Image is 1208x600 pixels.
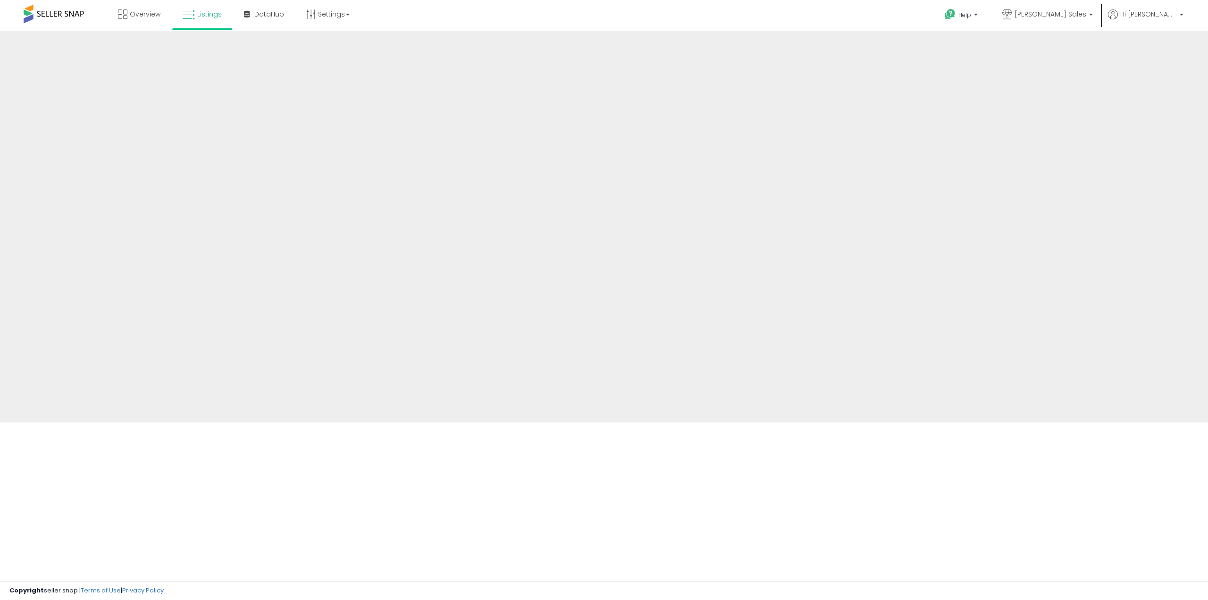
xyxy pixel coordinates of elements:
i: Get Help [944,8,956,20]
span: Overview [130,9,160,19]
span: Help [958,11,971,19]
a: Hi [PERSON_NAME] [1108,9,1183,31]
span: Listings [197,9,222,19]
span: [PERSON_NAME] Sales [1015,9,1086,19]
a: Help [937,1,987,31]
span: Hi [PERSON_NAME] [1120,9,1177,19]
span: DataHub [254,9,284,19]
